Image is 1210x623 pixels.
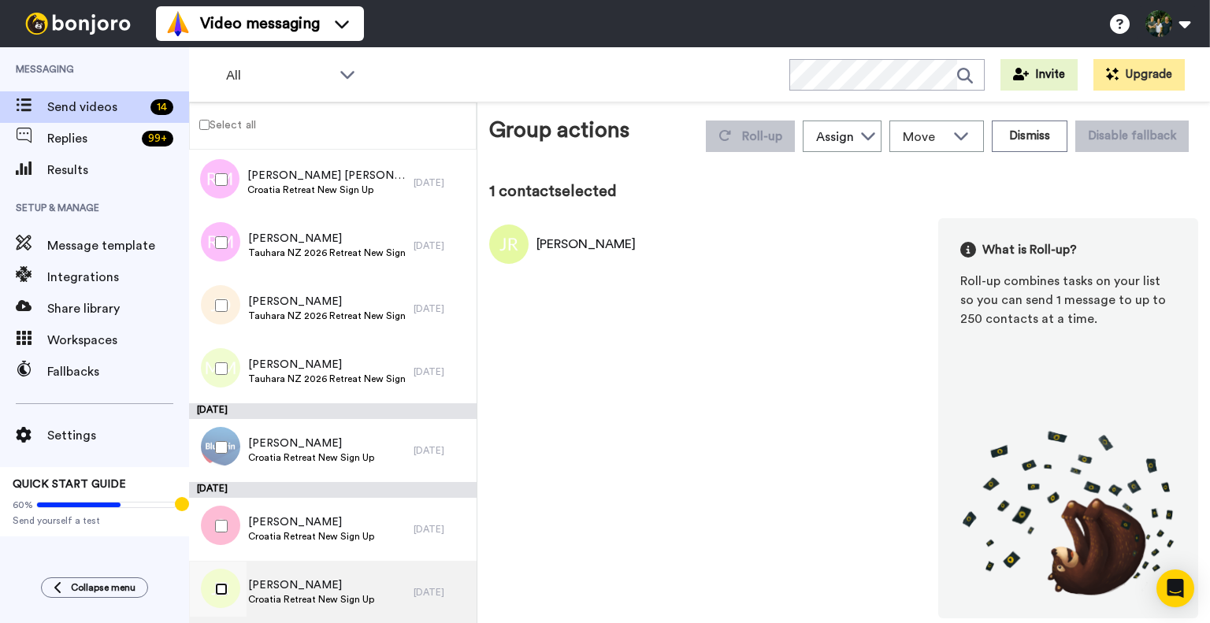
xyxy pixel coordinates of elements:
[19,13,137,35] img: bj-logo-header-white.svg
[903,128,945,146] span: Move
[13,514,176,527] span: Send yourself a test
[47,98,144,117] span: Send videos
[982,240,1077,259] span: What is Roll-up?
[165,11,191,36] img: vm-color.svg
[13,479,126,490] span: QUICK START GUIDE
[248,593,374,606] span: Croatia Retreat New Sign Up
[190,115,256,134] label: Select all
[47,362,189,381] span: Fallbacks
[189,482,477,498] div: [DATE]
[960,272,1176,328] div: Roll-up combines tasks on your list so you can send 1 message to up to 250 contacts at a time.
[248,514,374,530] span: [PERSON_NAME]
[414,239,469,252] div: [DATE]
[47,268,189,287] span: Integrations
[248,530,374,543] span: Croatia Retreat New Sign Up
[47,426,189,445] span: Settings
[13,499,33,511] span: 60%
[71,581,135,594] span: Collapse menu
[414,302,469,315] div: [DATE]
[47,236,189,255] span: Message template
[414,444,469,457] div: [DATE]
[47,331,189,350] span: Workspaces
[248,294,406,310] span: [PERSON_NAME]
[41,577,148,598] button: Collapse menu
[414,586,469,599] div: [DATE]
[47,299,189,318] span: Share library
[248,310,406,322] span: Tauhara NZ 2026 Retreat New Sign Up
[248,373,406,385] span: Tauhara NZ 2026 Retreat New Sign Up
[489,224,529,264] img: Image of Jasna Rabađija
[248,577,374,593] span: [PERSON_NAME]
[414,523,469,536] div: [DATE]
[199,120,210,130] input: Select all
[706,121,795,152] button: Roll-up
[247,184,406,196] span: Croatia Retreat New Sign Up
[47,161,189,180] span: Results
[47,129,135,148] span: Replies
[247,168,406,184] span: [PERSON_NAME] [PERSON_NAME]
[248,231,406,247] span: [PERSON_NAME]
[175,497,189,511] div: Tooltip anchor
[226,66,332,85] span: All
[248,357,406,373] span: [PERSON_NAME]
[1000,59,1078,91] button: Invite
[414,365,469,378] div: [DATE]
[489,114,629,152] div: Group actions
[536,235,636,254] div: [PERSON_NAME]
[150,99,173,115] div: 14
[992,121,1067,152] button: Dismiss
[816,128,854,146] div: Assign
[489,180,1198,202] div: 1 contact selected
[414,176,469,189] div: [DATE]
[248,451,374,464] span: Croatia Retreat New Sign Up
[142,131,173,146] div: 99 +
[1093,59,1185,91] button: Upgrade
[742,130,782,143] span: Roll-up
[960,430,1176,596] img: joro-roll.png
[248,436,374,451] span: [PERSON_NAME]
[1075,121,1189,152] button: Disable fallback
[189,403,477,419] div: [DATE]
[200,13,320,35] span: Video messaging
[1156,569,1194,607] div: Open Intercom Messenger
[248,247,406,259] span: Tauhara NZ 2026 Retreat New Sign Up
